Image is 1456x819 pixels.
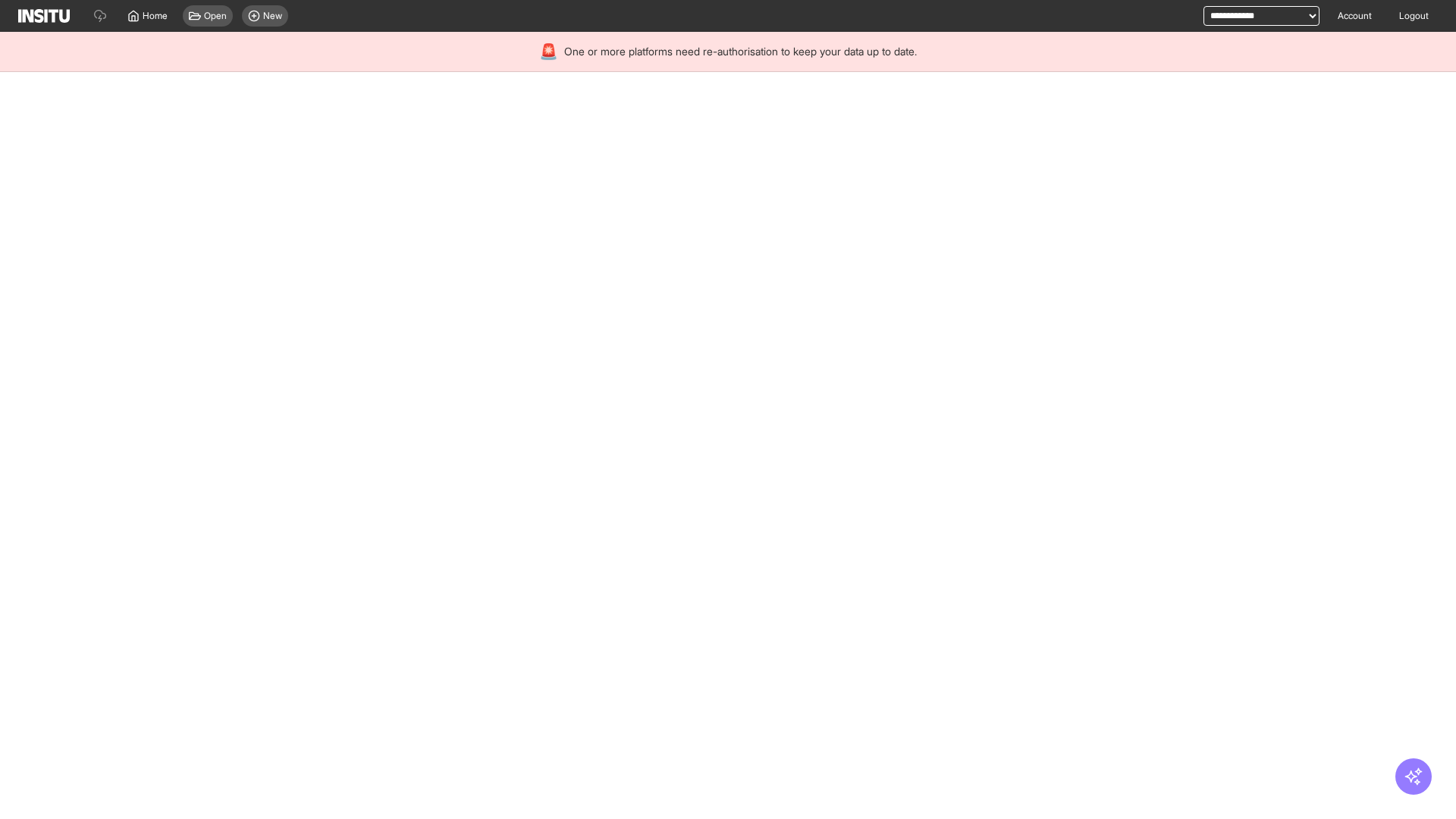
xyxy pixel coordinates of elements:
[18,9,70,23] img: Logo
[539,41,558,62] div: 🚨
[263,10,282,22] span: New
[204,10,227,22] span: Open
[143,10,168,22] span: Home
[564,44,917,59] span: One or more platforms need re-authorisation to keep your data up to date.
